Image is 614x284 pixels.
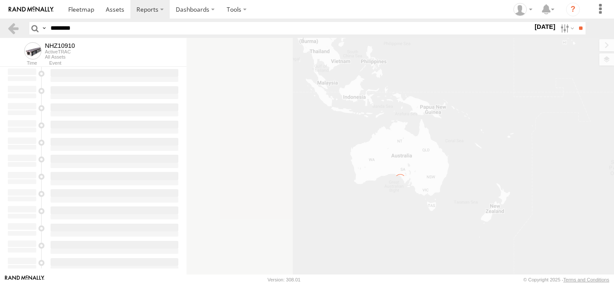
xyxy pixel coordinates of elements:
label: [DATE] [533,22,557,31]
div: Version: 308.01 [268,277,301,282]
div: NHZ10910 - View Asset History [45,42,75,49]
div: ActiveTRAC [45,49,75,54]
i: ? [566,3,580,16]
label: Search Query [41,22,47,34]
div: Zulema McIntosch [510,3,535,16]
img: rand-logo.svg [9,6,54,12]
a: Terms and Conditions [563,277,609,282]
label: Search Filter Options [557,22,576,34]
div: © Copyright 2025 - [523,277,609,282]
div: All Assets [45,54,75,59]
a: Visit our Website [5,275,44,284]
a: Back to previous Page [7,22,19,34]
div: Event [49,61,187,66]
div: Time [7,61,37,66]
